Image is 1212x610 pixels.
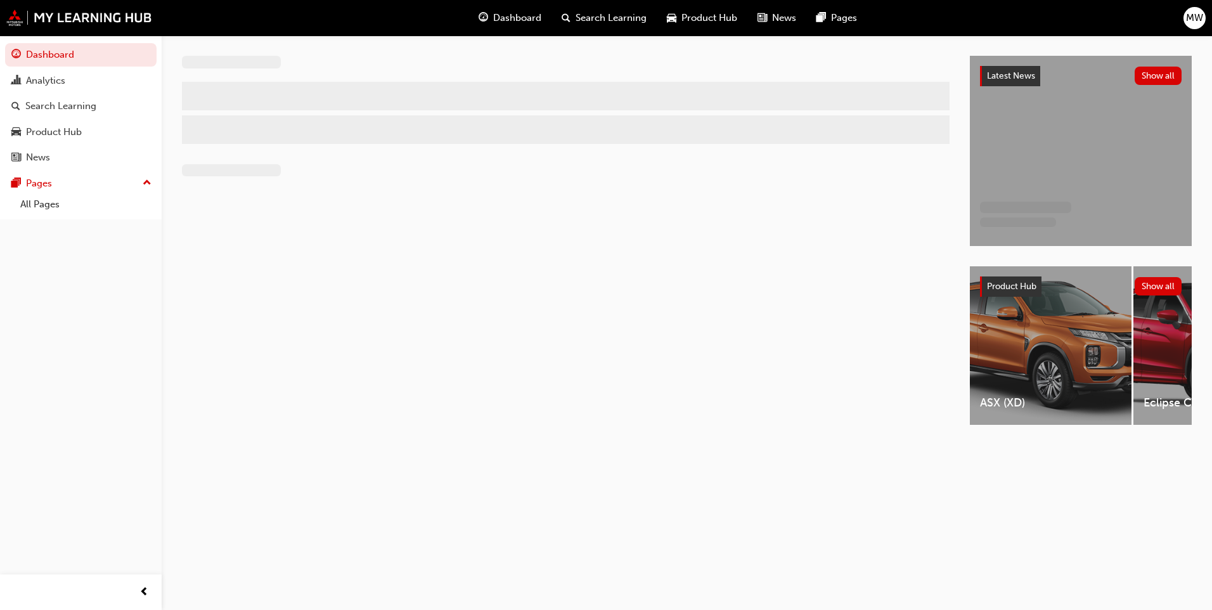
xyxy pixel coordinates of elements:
[11,49,21,61] span: guage-icon
[11,127,21,138] span: car-icon
[970,266,1131,425] a: ASX (XD)
[26,176,52,191] div: Pages
[11,152,21,164] span: news-icon
[5,43,157,67] a: Dashboard
[681,11,737,25] span: Product Hub
[980,276,1182,297] a: Product HubShow all
[143,175,151,191] span: up-icon
[5,146,157,169] a: News
[987,281,1036,292] span: Product Hub
[5,172,157,195] button: Pages
[1135,67,1182,85] button: Show all
[980,66,1182,86] a: Latest NewsShow all
[772,11,796,25] span: News
[551,5,657,31] a: search-iconSearch Learning
[6,10,152,26] img: mmal
[5,41,157,172] button: DashboardAnalyticsSearch LearningProduct HubNews
[25,99,96,114] div: Search Learning
[1186,11,1203,25] span: MW
[11,75,21,87] span: chart-icon
[576,11,647,25] span: Search Learning
[26,125,82,140] div: Product Hub
[15,195,157,214] a: All Pages
[1135,277,1182,295] button: Show all
[980,396,1121,410] span: ASX (XD)
[468,5,551,31] a: guage-iconDashboard
[11,178,21,190] span: pages-icon
[5,69,157,93] a: Analytics
[26,150,50,165] div: News
[657,5,747,31] a: car-iconProduct Hub
[562,10,571,26] span: search-icon
[139,585,149,600] span: prev-icon
[493,11,541,25] span: Dashboard
[757,10,767,26] span: news-icon
[816,10,826,26] span: pages-icon
[667,10,676,26] span: car-icon
[1183,7,1206,29] button: MW
[479,10,488,26] span: guage-icon
[5,94,157,118] a: Search Learning
[987,70,1035,81] span: Latest News
[831,11,857,25] span: Pages
[5,120,157,144] a: Product Hub
[11,101,20,112] span: search-icon
[747,5,806,31] a: news-iconNews
[806,5,867,31] a: pages-iconPages
[26,74,65,88] div: Analytics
